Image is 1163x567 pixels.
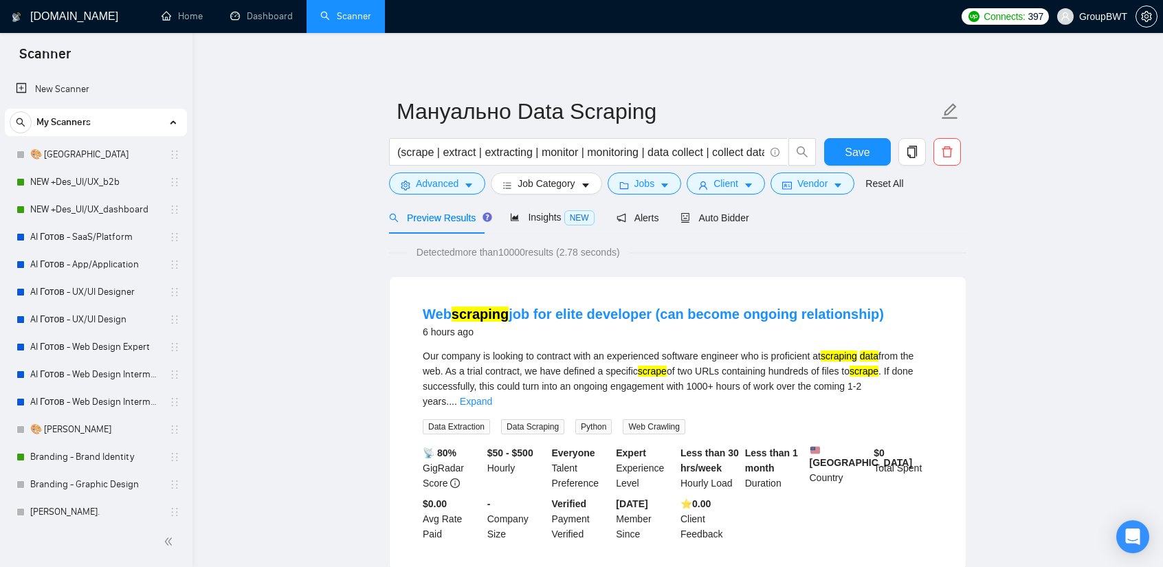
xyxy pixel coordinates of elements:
[397,94,938,129] input: Scanner name...
[581,180,590,190] span: caret-down
[36,109,91,136] span: My Scanners
[423,419,490,434] span: Data Extraction
[164,535,177,548] span: double-left
[169,452,180,463] span: holder
[169,177,180,188] span: holder
[984,9,1025,24] span: Connects:
[30,141,161,168] a: 🎨 [GEOGRAPHIC_DATA]
[485,496,549,542] div: Company Size
[481,211,494,223] div: Tooltip anchor
[623,419,685,434] span: Web Crawling
[169,287,180,298] span: holder
[638,366,667,377] mark: scrape
[10,111,32,133] button: search
[487,498,491,509] b: -
[423,348,933,409] div: Our company is looking to contract with an experienced software engineer who is proficient at fro...
[1136,11,1158,22] a: setting
[549,445,614,491] div: Talent Preference
[678,445,742,491] div: Hourly Load
[5,76,187,103] li: New Scanner
[10,118,31,127] span: search
[833,180,843,190] span: caret-down
[613,445,678,491] div: Experience Level
[899,146,925,158] span: copy
[169,424,180,435] span: holder
[933,138,961,166] button: delete
[169,204,180,215] span: holder
[30,471,161,498] a: Branding - Graphic Design
[169,369,180,380] span: holder
[871,445,935,491] div: Total Spent
[502,180,512,190] span: bars
[608,173,682,194] button: folderJobscaret-down
[771,148,779,157] span: info-circle
[423,447,456,458] b: 📡 80%
[169,149,180,160] span: holder
[616,447,646,458] b: Expert
[416,176,458,191] span: Advanced
[491,173,601,194] button: barsJob Categorycaret-down
[30,223,161,251] a: AI Готов - SaaS/Platform
[845,144,870,161] span: Save
[389,212,488,223] span: Preview Results
[169,342,180,353] span: holder
[12,6,21,28] img: logo
[713,176,738,191] span: Client
[619,180,629,190] span: folder
[30,361,161,388] a: AI Готов - Web Design Intermediate минус Developer
[30,388,161,416] a: AI Готов - Web Design Intermediate минус Development
[30,416,161,443] a: 🎨 [PERSON_NAME]
[564,210,595,225] span: NEW
[169,259,180,270] span: holder
[660,180,669,190] span: caret-down
[634,176,655,191] span: Jobs
[389,173,485,194] button: settingAdvancedcaret-down
[616,498,647,509] b: [DATE]
[865,176,903,191] a: Reset All
[1136,11,1157,22] span: setting
[8,44,82,73] span: Scanner
[1061,12,1070,21] span: user
[320,10,371,22] a: searchScanner
[449,396,457,407] span: ...
[169,232,180,243] span: holder
[1116,520,1149,553] div: Open Intercom Messenger
[617,213,626,223] span: notification
[575,419,612,434] span: Python
[797,176,828,191] span: Vendor
[687,173,765,194] button: userClientcaret-down
[389,213,399,223] span: search
[169,479,180,490] span: holder
[518,176,575,191] span: Job Category
[850,366,878,377] mark: scrape
[789,146,815,158] span: search
[810,445,820,455] img: 🇺🇸
[485,445,549,491] div: Hourly
[742,445,807,491] div: Duration
[613,496,678,542] div: Member Since
[16,76,176,103] a: New Scanner
[30,278,161,306] a: AI Готов - UX/UI Designer
[552,447,595,458] b: Everyone
[30,306,161,333] a: AI Готов - UX/UI Design
[678,496,742,542] div: Client Feedback
[680,498,711,509] b: ⭐️ 0.00
[745,447,798,474] b: Less than 1 month
[30,333,161,361] a: AI Готов - Web Design Expert
[487,447,533,458] b: $50 - $500
[810,445,913,468] b: [GEOGRAPHIC_DATA]
[549,496,614,542] div: Payment Verified
[423,498,447,509] b: $0.00
[407,245,630,260] span: Detected more than 10000 results (2.78 seconds)
[934,146,960,158] span: delete
[450,478,460,488] span: info-circle
[552,498,587,509] b: Verified
[501,419,564,434] span: Data Scraping
[1136,5,1158,27] button: setting
[941,102,959,120] span: edit
[401,180,410,190] span: setting
[30,251,161,278] a: AI Готов - App/Application
[617,212,659,223] span: Alerts
[821,351,857,362] mark: scraping
[680,212,749,223] span: Auto Bidder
